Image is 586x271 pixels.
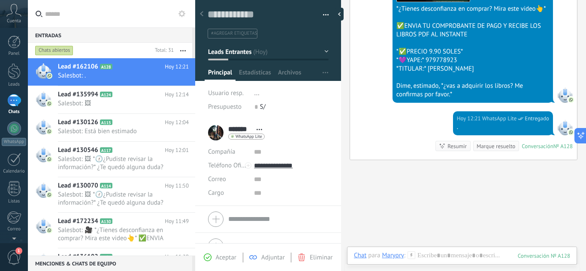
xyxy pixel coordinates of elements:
div: Listas [2,199,27,204]
span: Hoy 11:39 [165,253,189,261]
div: Correo [2,226,27,232]
div: Menciones & Chats de equipo [28,256,192,271]
span: Salesbot: 🖼 [58,99,172,107]
div: Presupuesto [208,100,248,114]
div: № A128 [553,143,573,150]
img: com.amocrm.amocrmwa.svg [46,156,52,162]
div: Chats [2,109,27,115]
button: Más [174,43,192,58]
span: Estadísticas [239,68,271,81]
span: Salesbot: Está bien estimado [58,127,172,135]
span: Entregado [525,114,549,123]
button: Teléfono Oficina [208,159,248,173]
span: Salesbot: . [58,71,172,80]
div: Leads [2,82,27,87]
div: Conversación [522,143,553,150]
img: com.amocrm.amocrmwa.svg [46,227,52,233]
span: Correo [208,175,226,183]
div: ✅ENVIA TU COMPROBANTE DE PAGO Y RECIBE LOS LIBROS PDF AL INSTANTE [396,22,549,39]
span: Adjuntar [261,253,285,262]
img: com.amocrm.amocrmwa.svg [46,192,52,198]
span: Usuario resp. [208,89,244,97]
span: Hoy 12:21 [165,63,189,71]
span: A125 [100,254,112,259]
div: 128 [518,252,570,259]
span: Archivos [278,68,301,81]
span: Lead #172234 [58,217,98,226]
span: Lead #130070 [58,182,98,190]
span: Lead #130126 [58,118,98,127]
a: Lead #135994 A124 Hoy 12:14 Salesbot: 🖼 [28,86,195,113]
div: Chats abiertos [35,45,73,56]
a: Lead #162106 A128 Hoy 12:21 Salesbot: . [28,58,195,86]
span: Lead #162106 [58,63,98,71]
div: *TITULAR:* [PERSON_NAME] [396,65,549,73]
div: Entradas [28,27,192,43]
div: Cargo [208,186,248,200]
span: Hoy 12:04 [165,118,189,127]
div: . [457,123,549,131]
img: com.amocrm.amocrmwa.svg [46,101,52,107]
span: : [404,251,405,260]
div: Compañía [208,145,248,159]
span: S/ [260,103,266,111]
span: A128 [100,64,112,69]
div: WhatsApp [2,138,26,146]
span: Salesbot: 🎥 *¿Tienes desconfianza en comprar? Mira este video👆* ✅ENVIA TU COMPROBANTE DE PAGO Y R... [58,226,172,242]
div: Panel [2,51,27,57]
span: WhatsApp Lite [236,134,262,139]
div: Dime, estimado, *¿vas a adquirir los libros? Me confirmas por favor.* [396,82,549,99]
span: #agregar etiquetas [211,30,257,36]
a: Lead #172234 A130 Hoy 11:49 Salesbot: 🎥 *¿Tienes desconfianza en comprar? Mira este video👆* ✅ENVI... [28,213,195,248]
span: Cuenta [7,18,21,24]
span: Hoy 11:50 [165,182,189,190]
span: SalesBot [557,87,573,103]
span: 1 [15,247,22,254]
div: *💜YAPE:* 979778923 [396,56,549,65]
span: ... [254,89,260,97]
span: Salesbot: 🖼 *🕜¿Pudiste revisar la información?* ¿Te quedó alguna duda? Estoy aquí para ayudarte.🙂... [58,191,172,207]
a: Lead #130546 A117 Hoy 12:01 Salesbot: 🖼 *🕜¿Pudiste revisar la información?* ¿Te quedó alguna duda... [28,142,195,177]
a: Lead #130126 A115 Hoy 12:04 Salesbot: Está bien estimado [28,114,195,141]
div: Total: 31 [151,46,174,55]
span: A117 [100,147,112,153]
span: Salesbot: 🖼 *🕜¿Pudiste revisar la información?* ¿Te quedó alguna duda? Estoy aquí para ayudarte.🙂... [58,155,172,171]
span: Principal [208,68,232,81]
span: Cargo [208,190,224,196]
span: para [368,251,380,260]
div: Ocultar [335,8,344,21]
div: Calendario [2,169,27,174]
span: Hoy 11:49 [165,217,189,226]
div: *¿Tienes desconfianza en comprar? Mira este video👆* [396,5,549,13]
div: Hoy 12:21 [457,114,482,123]
span: Hoy 12:14 [165,90,189,99]
span: Lead #135994 [58,90,98,99]
span: Teléfono Oficina [208,161,253,170]
div: Maryory [382,251,404,259]
img: com.amocrm.amocrmwa.svg [46,73,52,79]
span: Lead #136102 [58,253,98,261]
img: com.amocrm.amocrmwa.svg [46,128,52,134]
span: WhatsApp Lite [557,120,573,135]
span: Aceptar [216,253,236,262]
span: Hoy 12:01 [165,146,189,155]
div: Marque resuelto [477,142,515,150]
span: Lead #130546 [58,146,98,155]
div: Resumir [447,142,467,150]
span: Presupuesto [208,103,242,111]
span: Eliminar [310,253,332,262]
span: A115 [100,119,112,125]
span: A114 [100,183,112,188]
a: Lead #130070 A114 Hoy 11:50 Salesbot: 🖼 *🕜¿Pudiste revisar la información?* ¿Te quedó alguna duda... [28,177,195,212]
img: com.amocrm.amocrmwa.svg [568,97,574,103]
span: A130 [100,218,112,224]
div: *✅PRECIO 9.90 SOLES* [396,48,549,56]
button: Correo [208,173,226,186]
img: com.amocrm.amocrmwa.svg [568,129,574,135]
span: WhatsApp Lite [482,114,517,123]
span: A124 [100,92,112,97]
div: Usuario resp. [208,86,248,100]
